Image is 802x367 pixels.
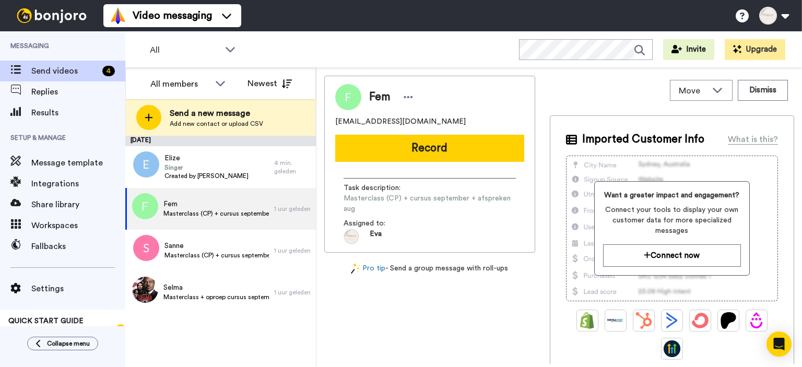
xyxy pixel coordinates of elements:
img: s.png [133,235,159,261]
div: Tooltip anchor [116,324,125,334]
div: All members [150,78,210,90]
img: Ontraport [607,312,624,329]
span: Masterclass + oproep cursus september (heeft [DATE] eerste mail gehad) [163,293,269,301]
div: 4 min. geleden [274,159,311,175]
span: Workspaces [31,219,125,232]
button: Collapse menu [27,337,98,350]
span: Masterclass (CP) + cursus september + afspreken aug [344,193,516,214]
div: 1 uur geleden [274,205,311,213]
span: Video messaging [133,8,212,23]
img: Patreon [720,312,737,329]
img: ACg8ocKUFaMFTOWoVygcYENgPTbHPEFzzavihSDJYPNO01hb3MqrZQ=s96-c [344,229,359,244]
span: [EMAIL_ADDRESS][DOMAIN_NAME] [335,116,466,127]
span: Message template [31,157,125,169]
span: Results [31,106,125,119]
button: Newest [240,73,300,94]
span: Move [679,85,707,97]
span: Selma [163,282,269,293]
span: Fem [163,199,269,209]
span: Fallbacks [31,240,125,253]
span: Send a new message [170,107,263,120]
a: Pro tip [351,263,385,274]
span: Masterclass (CP) + cursus september + afspreken aug [163,209,269,218]
div: 4 [102,66,115,76]
span: Want a greater impact and engagement? [603,190,741,200]
span: Connect your tools to display your own customer data for more specialized messages [603,205,741,236]
span: Elize [164,153,249,163]
button: Connect now [603,244,741,267]
img: Hubspot [635,312,652,329]
div: Open Intercom Messenger [766,332,792,357]
span: Eva [370,229,382,244]
img: e.png [133,151,159,177]
img: Image of Fem [335,84,361,110]
span: Integrations [31,177,125,190]
div: 1 uur geleden [274,246,311,255]
div: 1 uur geleden [274,288,311,297]
img: Shopify [579,312,596,329]
span: Replies [31,86,125,98]
img: bj-logo-header-white.svg [13,8,91,23]
span: Collapse menu [47,339,90,348]
span: Send videos [31,65,98,77]
img: 0a9a6d5a-3c29-48e7-a7d2-ff06f6fef278.jpg [132,277,158,303]
span: Imported Customer Info [582,132,704,147]
div: What is this? [728,133,778,146]
button: Upgrade [725,39,785,60]
span: Fem [369,89,390,105]
button: Record [335,135,524,162]
span: Masterclass (CP) + cursus september [164,251,269,259]
div: - Send a group message with roll-ups [324,263,535,274]
img: f.png [132,193,158,219]
img: magic-wand.svg [351,263,360,274]
span: Sanne [164,241,269,251]
span: Singer [164,163,249,172]
div: [DATE] [125,136,316,146]
span: QUICK START GUIDE [8,317,84,325]
span: Add new contact or upload CSV [170,120,263,128]
span: Assigned to: [344,218,417,229]
img: vm-color.svg [110,7,126,24]
img: GoHighLevel [664,340,680,357]
span: Created by [PERSON_NAME] [164,172,249,180]
img: ConvertKit [692,312,709,329]
button: Invite [663,39,714,60]
span: Task description : [344,183,417,193]
span: All [150,44,220,56]
button: Dismiss [738,80,788,101]
span: Settings [31,282,125,295]
span: Share library [31,198,125,211]
img: ActiveCampaign [664,312,680,329]
img: Drip [748,312,765,329]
